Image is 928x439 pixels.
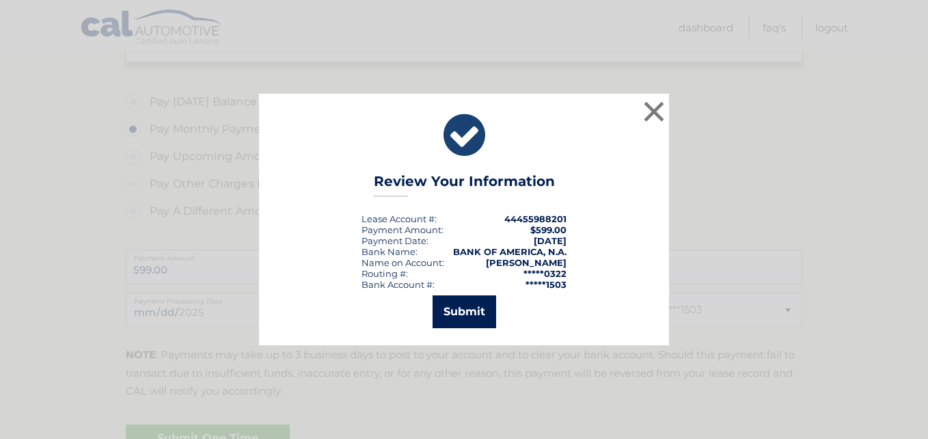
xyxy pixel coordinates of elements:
div: Name on Account: [361,257,444,268]
div: Routing #: [361,268,408,279]
strong: BANK OF AMERICA, N.A. [453,246,567,257]
button: × [640,98,668,125]
span: Payment Date [361,235,426,246]
strong: 44455988201 [504,213,567,224]
span: [DATE] [534,235,567,246]
div: Bank Name: [361,246,418,257]
strong: [PERSON_NAME] [486,257,567,268]
div: : [361,235,428,246]
button: Submit [433,295,496,328]
span: $599.00 [530,224,567,235]
div: Lease Account #: [361,213,437,224]
div: Bank Account #: [361,279,435,290]
div: Payment Amount: [361,224,443,235]
h3: Review Your Information [374,173,555,197]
